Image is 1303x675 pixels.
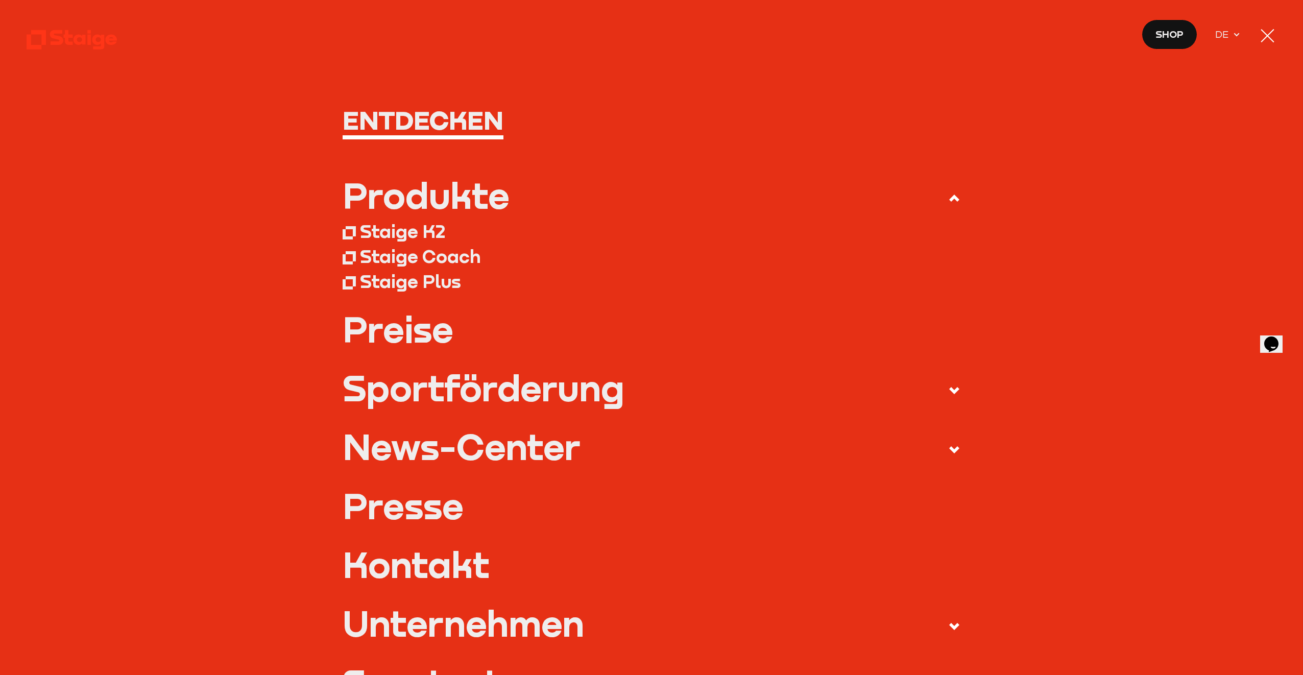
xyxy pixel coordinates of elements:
span: Shop [1155,26,1184,41]
div: News-Center [343,429,581,465]
div: Sportförderung [343,370,624,406]
iframe: chat widget [1260,322,1293,353]
a: Preise [343,311,961,347]
div: Unternehmen [343,606,584,641]
span: DE [1215,26,1233,41]
div: Staige Plus [360,270,461,292]
a: Staige Plus [343,269,961,294]
div: Staige Coach [360,245,481,267]
div: Staige K2 [360,220,445,242]
a: Staige Coach [343,244,961,269]
a: Kontakt [343,547,961,583]
div: Produkte [343,178,510,213]
a: Shop [1142,19,1197,49]
a: Staige K2 [343,219,961,244]
a: Presse [343,488,961,524]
